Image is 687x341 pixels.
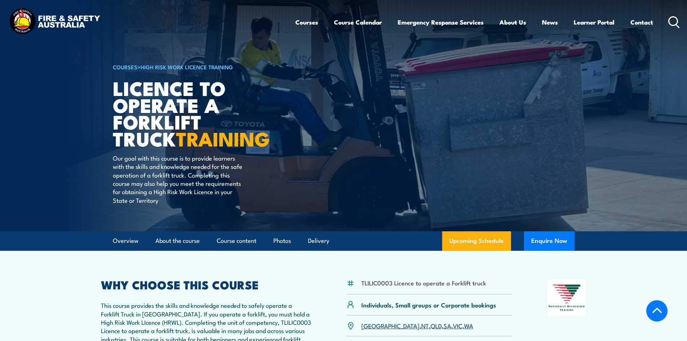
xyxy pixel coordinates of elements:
h1: Licence to operate a forklift truck [113,79,291,147]
a: News [542,13,558,32]
a: Contact [630,13,653,32]
a: QLD [431,321,442,330]
p: Our goal with this course is to provide learners with the skills and knowledge needed for the saf... [113,154,245,204]
a: [GEOGRAPHIC_DATA] [361,321,419,330]
li: TLILIC0003 Licence to operate a Forklift truck [361,279,486,287]
a: Delivery [308,231,329,250]
a: Courses [295,13,318,32]
a: Course Calendar [334,13,382,32]
a: About Us [499,13,526,32]
a: Overview [113,231,138,250]
a: SA [444,321,451,330]
a: NT [421,321,429,330]
a: Upcoming Schedule [442,231,511,251]
h2: WHY CHOOSE THIS COURSE [101,279,312,289]
a: Photos [273,231,291,250]
a: Emergency Response Services [398,13,484,32]
a: Learner Portal [574,13,615,32]
a: WA [464,321,473,330]
a: Course content [217,231,256,250]
strong: TRAINING [176,123,270,153]
a: VIC [453,321,462,330]
img: Nationally Recognised Training logo. [547,279,586,316]
p: , , , , , [361,322,473,330]
p: Individuals, Small groups or Corporate bookings [361,301,496,309]
h6: > [113,62,291,71]
a: About the course [155,231,200,250]
button: Enquire Now [524,231,574,251]
a: High Risk Work Licence Training [141,63,233,71]
a: COURSES [113,63,137,71]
